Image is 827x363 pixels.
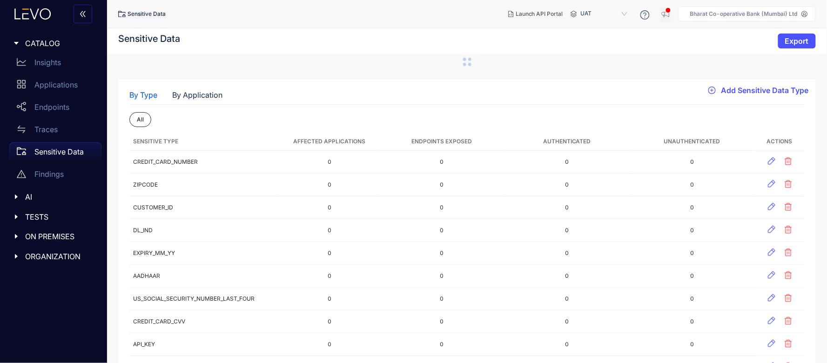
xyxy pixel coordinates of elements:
[74,5,92,23] button: double-left
[379,151,504,174] td: 0
[79,10,87,19] span: double-left
[17,125,26,134] span: swap
[129,288,279,310] td: US_SOCIAL_SECURITY_NUMBER_LAST_FOUR
[504,242,630,265] td: 0
[9,165,101,187] a: Findings
[630,151,755,174] td: 0
[34,58,61,67] p: Insights
[504,174,630,196] td: 0
[129,133,279,151] th: Sensitive Type
[34,103,69,111] p: Endpoints
[129,219,279,242] td: DL_IND
[6,247,101,266] div: ORGANIZATION
[6,207,101,227] div: TESTS
[708,87,716,95] span: plus-circle
[279,288,379,310] td: 0
[504,310,630,333] td: 0
[13,253,20,260] span: caret-right
[630,288,755,310] td: 0
[25,232,94,241] span: ON PREMISES
[17,169,26,179] span: warning
[279,310,379,333] td: 0
[504,219,630,242] td: 0
[379,219,504,242] td: 0
[755,133,805,151] th: Actions
[118,33,180,44] h4: Sensitive Data
[172,91,222,99] div: By Application
[13,214,20,220] span: caret-right
[504,333,630,356] td: 0
[504,196,630,219] td: 0
[13,40,20,47] span: caret-right
[9,98,101,120] a: Endpoints
[379,196,504,219] td: 0
[34,81,78,89] p: Applications
[9,120,101,142] a: Traces
[516,11,563,17] span: Launch API Portal
[379,265,504,288] td: 0
[279,265,379,288] td: 0
[379,242,504,265] td: 0
[6,227,101,246] div: ON PREMISES
[279,133,379,151] th: Affected Applications
[379,133,504,151] th: Endpoints Exposed
[9,53,101,75] a: Insights
[137,116,144,123] span: All
[785,37,809,45] span: Export
[25,213,94,221] span: TESTS
[129,333,279,356] td: API_KEY
[504,288,630,310] td: 0
[129,310,279,333] td: CREDIT_CARD_CVV
[279,174,379,196] td: 0
[379,174,504,196] td: 0
[6,187,101,207] div: AI
[581,7,629,21] span: UAT
[129,242,279,265] td: EXPIRY_MM_YY
[13,194,20,200] span: caret-right
[690,11,798,17] p: Bharat Co-operative Bank (Mumbai) Ltd
[630,242,755,265] td: 0
[630,174,755,196] td: 0
[504,265,630,288] td: 0
[504,151,630,174] td: 0
[379,310,504,333] td: 0
[129,151,279,174] td: CREDIT_CARD_NUMBER
[129,91,157,99] div: By Type
[129,112,151,127] button: All
[630,333,755,356] td: 0
[701,83,816,98] button: plus-circleAdd Sensitive Data Type
[279,219,379,242] td: 0
[9,75,101,98] a: Applications
[630,133,755,151] th: Unauthenticated
[379,333,504,356] td: 0
[129,265,279,288] td: AADHAAR
[25,39,94,47] span: CATALOG
[279,242,379,265] td: 0
[630,310,755,333] td: 0
[34,170,64,178] p: Findings
[279,333,379,356] td: 0
[9,142,101,165] a: Sensitive Data
[129,174,279,196] td: ZIPCODE
[379,288,504,310] td: 0
[128,11,166,17] span: Sensitive Data
[630,265,755,288] td: 0
[25,252,94,261] span: ORGANIZATION
[630,196,755,219] td: 0
[630,219,755,242] td: 0
[129,196,279,219] td: CUSTOMER_ID
[34,148,84,156] p: Sensitive Data
[279,151,379,174] td: 0
[25,193,94,201] span: AI
[778,34,816,48] button: Export
[34,125,58,134] p: Traces
[504,133,630,151] th: Authenticated
[6,34,101,53] div: CATALOG
[501,7,571,21] button: Launch API Portal
[721,86,809,94] span: Add Sensitive Data Type
[13,233,20,240] span: caret-right
[279,196,379,219] td: 0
